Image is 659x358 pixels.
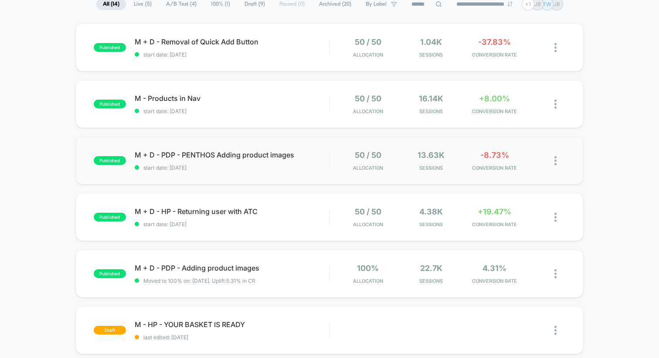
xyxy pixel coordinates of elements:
[480,151,509,160] span: -8.73%
[402,108,461,114] span: Sessions
[418,151,445,160] span: 13.63k
[402,221,461,228] span: Sessions
[94,156,126,165] span: published
[554,213,557,222] img: close
[135,164,329,171] span: start date: [DATE]
[135,221,329,228] span: start date: [DATE]
[135,51,329,58] span: start date: [DATE]
[143,278,255,284] span: Moved to 100% on: [DATE] . Uplift: 5.31% in CR
[478,207,511,216] span: +19.47%
[554,1,560,7] p: JB
[135,37,329,46] span: M + D - Removal of Quick Add Button
[355,151,381,160] span: 50 / 50
[507,1,513,7] img: end
[353,108,383,114] span: Allocation
[465,165,524,171] span: CONVERSION RATE
[366,1,387,7] span: By Label
[420,264,442,273] span: 22.7k
[94,269,126,278] span: published
[135,151,329,159] span: M + D - PDP - PENTHOS Adding product images
[135,264,329,272] span: M + D - PDP - Adding product images
[355,94,381,103] span: 50 / 50
[353,52,383,58] span: Allocation
[420,37,442,47] span: 1.04k
[94,100,126,108] span: published
[135,108,329,114] span: start date: [DATE]
[478,37,511,47] span: -37.83%
[357,264,379,273] span: 100%
[419,207,443,216] span: 4.38k
[465,278,524,284] span: CONVERSION RATE
[554,269,557,278] img: close
[355,37,381,47] span: 50 / 50
[353,221,383,228] span: Allocation
[465,108,524,114] span: CONVERSION RATE
[402,165,461,171] span: Sessions
[355,207,381,216] span: 50 / 50
[402,52,461,58] span: Sessions
[135,207,329,216] span: M + D - HP - Returning user with ATC
[353,165,383,171] span: Allocation
[482,264,506,273] span: 4.31%
[353,278,383,284] span: Allocation
[94,43,126,52] span: published
[419,94,443,103] span: 16.14k
[554,156,557,165] img: close
[479,94,510,103] span: +8.00%
[534,1,541,7] p: JB
[465,221,524,228] span: CONVERSION RATE
[554,43,557,52] img: close
[135,334,329,341] span: last edited: [DATE]
[135,94,329,103] span: M - Products in Nav
[543,1,551,7] p: TW
[554,326,557,335] img: close
[135,320,329,329] span: M - HP - YOUR BASKET IS READY
[402,278,461,284] span: Sessions
[94,213,126,221] span: published
[465,52,524,58] span: CONVERSION RATE
[94,326,126,335] span: draft
[554,100,557,109] img: close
